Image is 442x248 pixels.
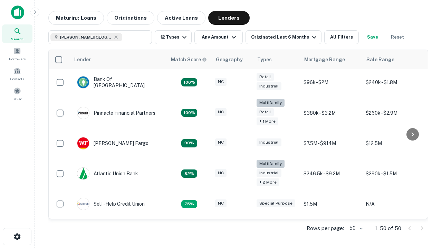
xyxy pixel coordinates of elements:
button: Lenders [208,11,250,25]
span: Borrowers [9,56,26,62]
button: Maturing Loans [48,11,104,25]
div: Mortgage Range [304,55,345,64]
iframe: Chat Widget [407,171,442,204]
td: $1.5M [300,191,362,217]
img: picture [77,76,89,88]
div: Lender [74,55,91,64]
div: Capitalize uses an advanced AI algorithm to match your search with the best lender. The match sco... [171,56,207,63]
div: Matching Properties: 14, hasApolloMatch: undefined [181,78,197,86]
button: Active Loans [157,11,205,25]
div: [PERSON_NAME] Fargo [77,137,148,149]
a: Contacts [2,64,32,83]
button: Originations [107,11,154,25]
td: $240k - $1.8M [362,69,424,95]
img: picture [77,168,89,179]
div: Matching Properties: 12, hasApolloMatch: undefined [181,139,197,147]
a: Borrowers [2,44,32,63]
div: Special Purpose [257,199,295,207]
div: Retail [257,73,274,81]
div: Sale Range [366,55,394,64]
span: [PERSON_NAME][GEOGRAPHIC_DATA], [GEOGRAPHIC_DATA] [60,34,112,40]
button: All Filters [324,30,359,44]
div: Industrial [257,138,281,146]
td: $7.5M - $914M [300,130,362,156]
img: capitalize-icon.png [11,6,24,19]
img: picture [77,137,89,149]
button: Any Amount [194,30,243,44]
p: 1–50 of 50 [375,224,401,232]
button: Originated Last 6 Months [246,30,321,44]
button: 12 Types [155,30,192,44]
div: Types [257,55,272,64]
td: $96k - $2M [300,69,362,95]
a: Search [2,24,32,43]
div: Matching Properties: 11, hasApolloMatch: undefined [181,169,197,178]
td: $246.5k - $9.2M [300,156,362,191]
div: Pinnacle Financial Partners [77,107,155,119]
div: Multifamily [257,99,285,107]
p: Rows per page: [307,224,344,232]
img: picture [77,198,89,210]
h6: Match Score [171,56,205,63]
th: Types [253,50,300,69]
div: Industrial [257,82,281,90]
button: Save your search to get updates of matches that match your search criteria. [362,30,384,44]
button: Reset [386,30,409,44]
div: NC [215,108,227,116]
div: Atlantic Union Bank [77,167,138,180]
div: NC [215,78,227,86]
span: Saved [12,96,22,102]
div: Bank Of [GEOGRAPHIC_DATA] [77,76,160,89]
div: Geography [216,55,243,64]
div: Industrial [257,169,281,177]
td: $290k - $1.5M [362,156,424,191]
div: NC [215,138,227,146]
img: picture [77,107,89,119]
th: Lender [70,50,167,69]
th: Capitalize uses an advanced AI algorithm to match your search with the best lender. The match sco... [167,50,212,69]
a: Saved [2,84,32,103]
th: Geography [212,50,253,69]
div: NC [215,199,227,207]
div: Retail [257,108,274,116]
div: Originated Last 6 Months [251,33,318,41]
div: NC [215,169,227,177]
th: Sale Range [362,50,424,69]
td: $260k - $2.9M [362,95,424,130]
div: + 1 more [257,117,278,125]
td: N/A [362,191,424,217]
div: Matching Properties: 24, hasApolloMatch: undefined [181,109,197,117]
div: + 2 more [257,178,279,186]
div: Matching Properties: 10, hasApolloMatch: undefined [181,200,197,208]
th: Mortgage Range [300,50,362,69]
div: Multifamily [257,160,285,168]
div: 50 [347,223,364,233]
td: $12.5M [362,130,424,156]
div: Self-help Credit Union [77,198,145,210]
span: Search [11,36,23,42]
td: $380k - $3.2M [300,95,362,130]
span: Contacts [10,76,24,82]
